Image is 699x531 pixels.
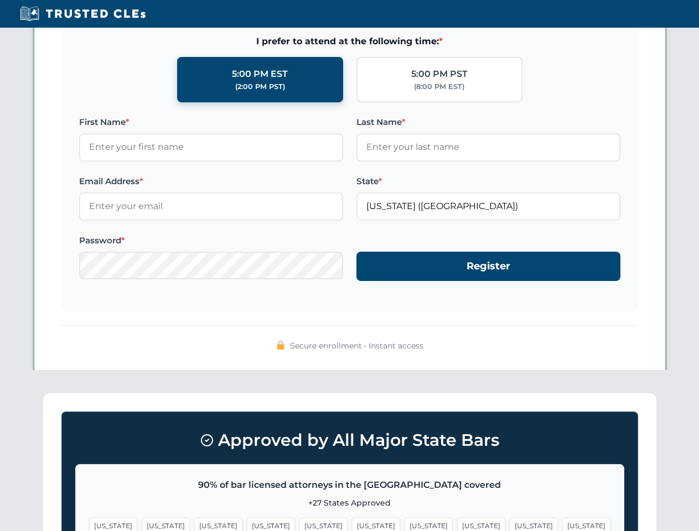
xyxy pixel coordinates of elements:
[414,81,464,92] div: (8:00 PM EST)
[411,67,468,81] div: 5:00 PM PST
[79,175,343,188] label: Email Address
[79,234,343,247] label: Password
[356,192,620,220] input: Florida (FL)
[276,341,285,350] img: 🔒
[79,192,343,220] input: Enter your email
[232,67,288,81] div: 5:00 PM EST
[356,175,620,188] label: State
[356,133,620,161] input: Enter your last name
[79,34,620,49] span: I prefer to attend at the following time:
[89,478,610,492] p: 90% of bar licensed attorneys in the [GEOGRAPHIC_DATA] covered
[290,340,423,352] span: Secure enrollment • Instant access
[75,425,624,455] h3: Approved by All Major State Bars
[79,133,343,161] input: Enter your first name
[17,6,149,22] img: Trusted CLEs
[356,252,620,281] button: Register
[356,116,620,129] label: Last Name
[235,81,285,92] div: (2:00 PM PST)
[89,497,610,509] p: +27 States Approved
[79,116,343,129] label: First Name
